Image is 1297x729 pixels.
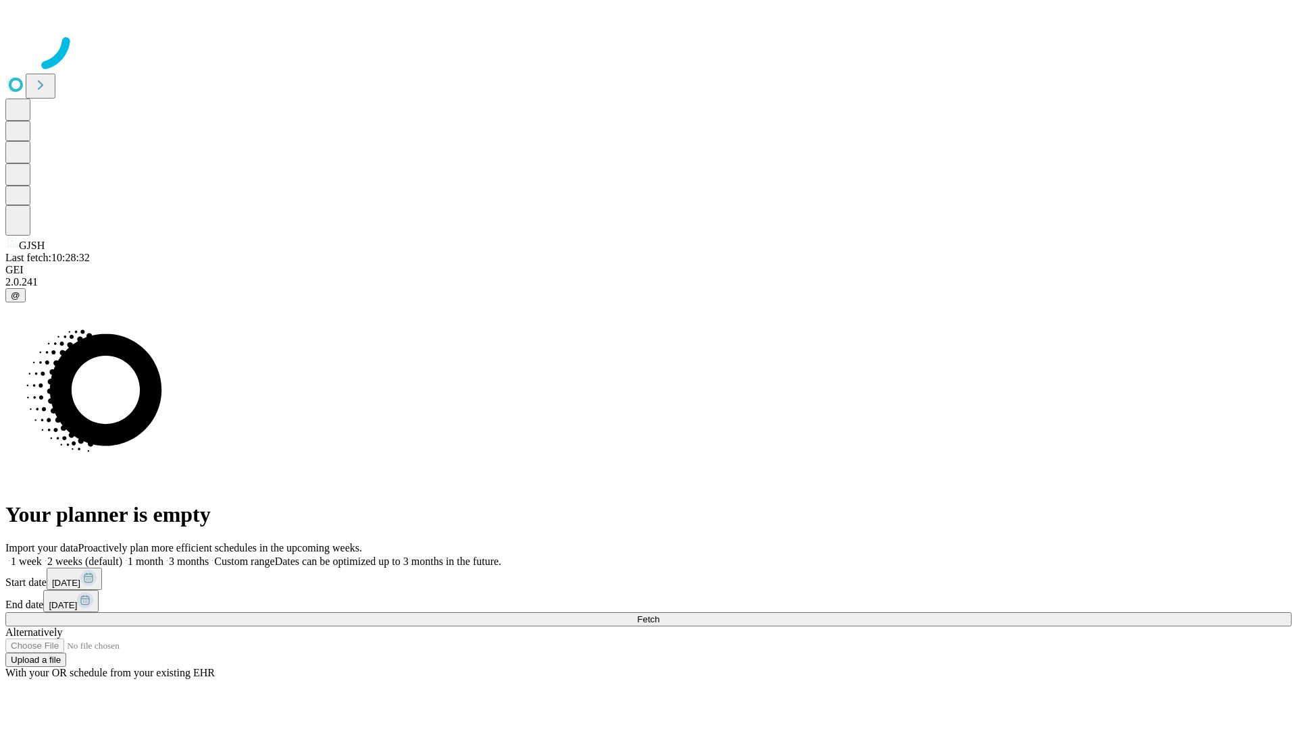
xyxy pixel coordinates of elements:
[5,626,62,638] span: Alternatively
[52,578,80,588] span: [DATE]
[5,502,1292,527] h1: Your planner is empty
[5,276,1292,288] div: 2.0.241
[11,290,20,300] span: @
[78,542,362,553] span: Proactively plan more efficient schedules in the upcoming weeks.
[5,288,26,302] button: @
[5,612,1292,626] button: Fetch
[49,600,77,610] span: [DATE]
[5,568,1292,590] div: Start date
[5,252,90,263] span: Last fetch: 10:28:32
[5,653,66,667] button: Upload a file
[19,240,45,251] span: GJSH
[47,556,122,567] span: 2 weeks (default)
[169,556,209,567] span: 3 months
[5,590,1292,612] div: End date
[11,556,42,567] span: 1 week
[5,264,1292,276] div: GEI
[214,556,274,567] span: Custom range
[637,614,659,624] span: Fetch
[47,568,102,590] button: [DATE]
[5,667,215,678] span: With your OR schedule from your existing EHR
[43,590,99,612] button: [DATE]
[5,542,78,553] span: Import your data
[128,556,163,567] span: 1 month
[275,556,501,567] span: Dates can be optimized up to 3 months in the future.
